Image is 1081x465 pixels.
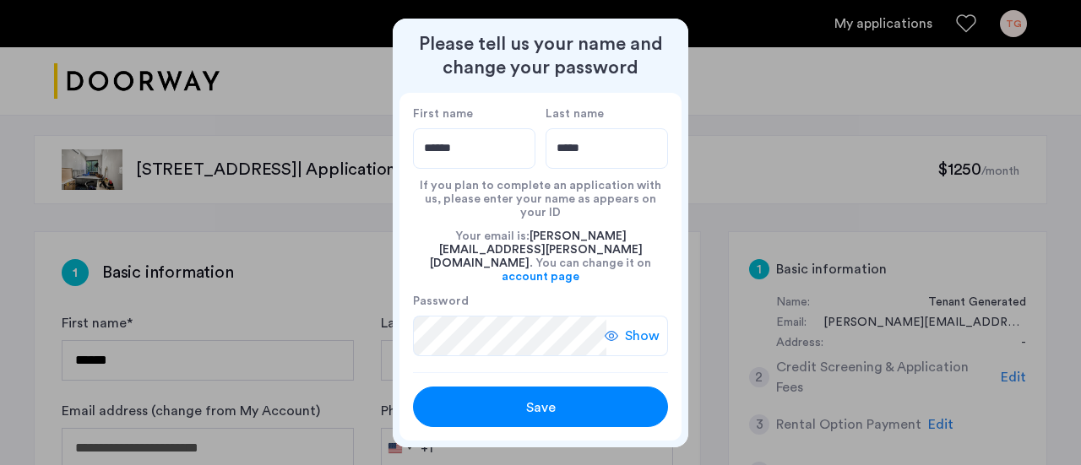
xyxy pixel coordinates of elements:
[413,219,668,294] div: Your email is: . You can change it on
[413,294,619,309] label: Password
[413,370,668,387] div: One uppercase character
[625,326,660,346] span: Show
[413,387,668,427] button: button
[526,397,556,418] span: Save
[413,106,535,122] label: First name
[546,106,668,122] label: Last name
[399,32,682,79] h2: Please tell us your name and change your password
[413,169,668,219] div: If you plan to complete an application with us, please enter your name as appears on your ID
[430,230,643,269] span: [PERSON_NAME][EMAIL_ADDRESS][PERSON_NAME][DOMAIN_NAME]
[502,270,579,284] a: account page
